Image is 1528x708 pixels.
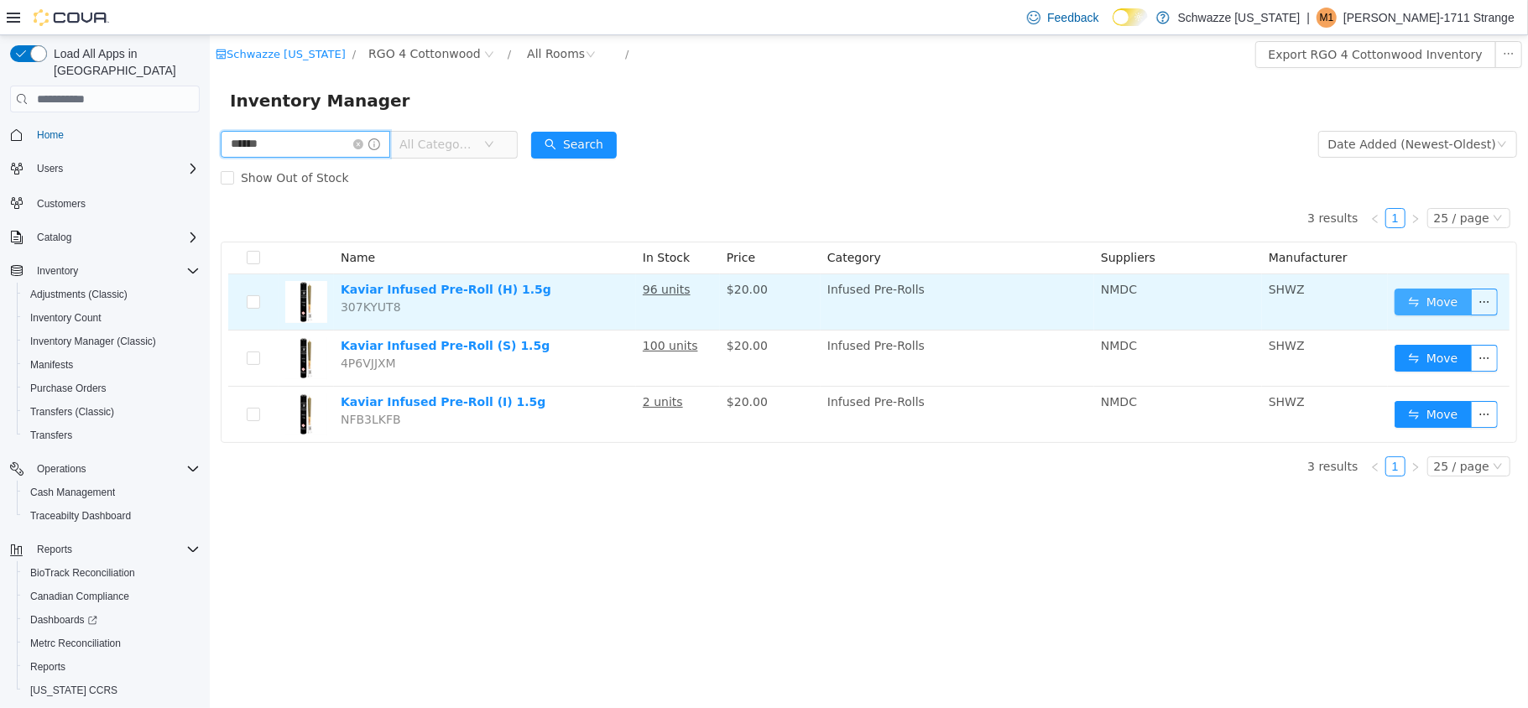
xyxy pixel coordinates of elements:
button: Purchase Orders [17,377,206,400]
span: Traceabilty Dashboard [30,509,131,523]
span: Manifests [30,358,73,372]
i: icon: shop [6,13,17,24]
span: Home [30,124,200,145]
i: icon: info-circle [159,103,170,115]
span: Metrc Reconciliation [30,637,121,650]
span: NMDC [891,360,927,373]
span: Purchase Orders [30,382,107,395]
span: Price [517,216,545,229]
button: Inventory [30,261,85,281]
a: Canadian Compliance [23,586,136,606]
li: 1 [1176,421,1196,441]
span: Customers [30,192,200,213]
div: Mick-1711 Strange [1317,8,1337,28]
a: Adjustments (Classic) [23,284,134,305]
span: Category [618,216,671,229]
td: Infused Pre-Rolls [611,295,884,351]
a: Inventory Count [23,308,108,328]
img: Kaviar Infused Pre-Roll (I) 1.5g hero shot [76,358,117,400]
span: Inventory Manager (Classic) [30,335,156,348]
button: Metrc Reconciliation [17,632,206,655]
span: Users [37,162,63,175]
button: icon: ellipsis [1261,253,1288,280]
a: Cash Management [23,482,122,502]
span: / [298,13,301,25]
li: 3 results [1098,173,1148,193]
li: Next Page [1196,173,1216,193]
u: 100 units [433,304,488,317]
span: In Stock [433,216,480,229]
span: BioTrack Reconciliation [30,566,135,580]
span: / [143,13,146,25]
span: Transfers [30,429,72,442]
button: Inventory Manager (Classic) [17,330,206,353]
button: Cash Management [17,481,206,504]
span: $20.00 [517,247,558,261]
span: Operations [30,459,200,479]
i: icon: down [1283,426,1293,438]
span: Inventory Manager (Classic) [23,331,200,351]
img: Cova [34,9,109,26]
button: Inventory [3,259,206,283]
a: Transfers [23,425,79,445]
a: Purchase Orders [23,378,113,398]
span: RGO 4 Cottonwood [159,9,271,28]
img: Kaviar Infused Pre-Roll (S) 1.5g hero shot [76,302,117,344]
a: 1 [1176,422,1195,440]
span: Dashboards [30,613,97,627]
span: Manufacturer [1059,216,1138,229]
span: Canadian Compliance [23,586,200,606]
u: 2 units [433,360,473,373]
u: 96 units [433,247,481,261]
button: icon: swapMove [1185,310,1262,336]
span: Transfers (Classic) [30,405,114,419]
button: icon: ellipsis [1286,6,1312,33]
span: Traceabilty Dashboard [23,506,200,526]
i: icon: down [1283,178,1293,190]
li: Next Page [1196,421,1216,441]
span: NFB3LKFB [131,377,191,391]
a: Inventory Manager (Classic) [23,331,163,351]
a: Kaviar Infused Pre-Roll (S) 1.5g [131,304,340,317]
button: Reports [17,655,206,679]
button: icon: searchSearch [321,96,407,123]
span: Transfers (Classic) [23,402,200,422]
span: Load All Apps in [GEOGRAPHIC_DATA] [47,45,200,79]
span: Transfers [23,425,200,445]
button: Catalog [3,226,206,249]
span: Users [30,159,200,179]
button: Users [3,157,206,180]
img: Kaviar Infused Pre-Roll (H) 1.5g hero shot [76,246,117,288]
div: 25 / page [1224,174,1280,192]
span: Reports [30,539,200,560]
li: Previous Page [1155,173,1176,193]
span: $20.00 [517,360,558,373]
a: 1 [1176,174,1195,192]
button: Export RGO 4 Cottonwood Inventory [1046,6,1286,33]
li: Previous Page [1155,421,1176,441]
span: All Categories [190,101,266,117]
i: icon: close-circle [143,104,154,114]
span: Dashboards [23,610,200,630]
button: icon: swapMove [1185,366,1262,393]
span: Catalog [37,231,71,244]
span: Catalog [30,227,200,247]
i: icon: right [1201,427,1211,437]
button: Transfers [17,424,206,447]
a: Traceabilty Dashboard [23,506,138,526]
button: Customers [3,190,206,215]
td: Infused Pre-Rolls [611,239,884,295]
span: Home [37,128,64,142]
span: Operations [37,462,86,476]
i: icon: down [1287,104,1297,116]
i: icon: right [1201,179,1211,189]
p: [PERSON_NAME]-1711 Strange [1343,8,1515,28]
i: icon: left [1160,179,1171,189]
span: NMDC [891,247,927,261]
span: SHWZ [1059,360,1095,373]
a: Manifests [23,355,80,375]
a: Feedback [1020,1,1105,34]
button: Catalog [30,227,78,247]
span: NMDC [891,304,927,317]
span: Inventory Manager [20,52,211,79]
